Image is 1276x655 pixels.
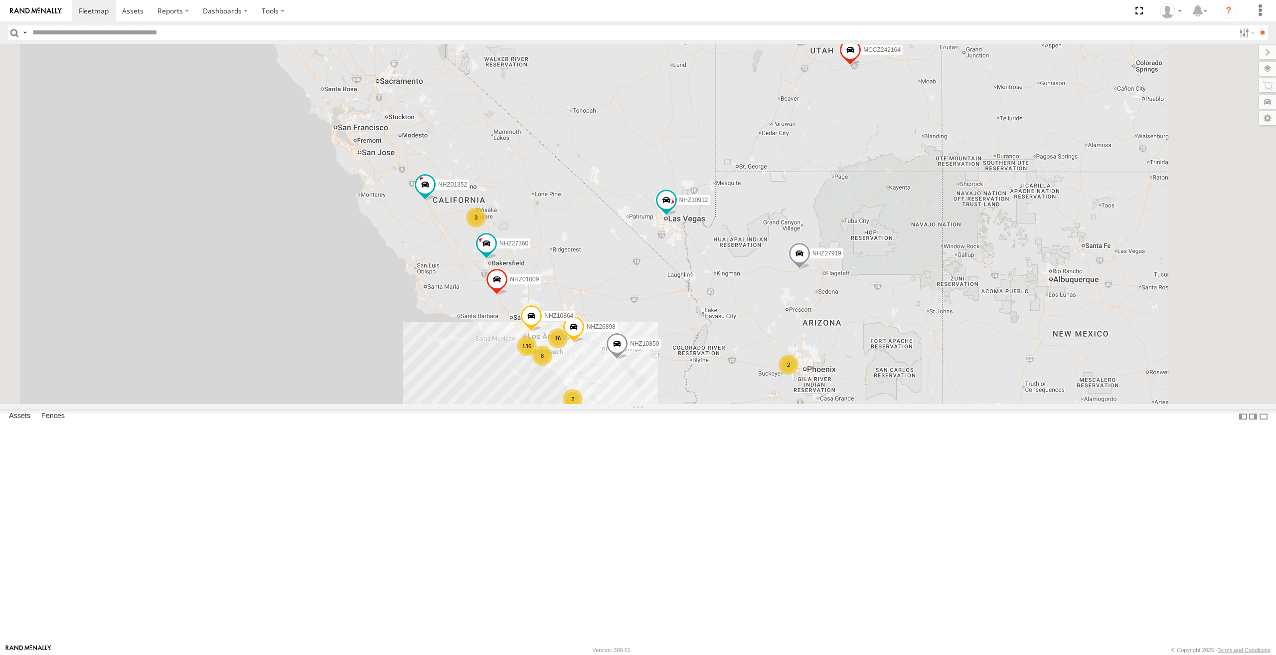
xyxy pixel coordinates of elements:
[548,328,568,348] div: 16
[779,355,798,375] div: 2
[1171,647,1271,653] div: © Copyright 2025 -
[863,46,901,53] span: MCCZ242164
[1248,409,1258,424] label: Dock Summary Table to the Right
[544,312,573,319] span: NHZ10864
[593,647,631,653] div: Version: 308.01
[36,410,70,424] label: Fences
[1259,409,1269,424] label: Hide Summary Table
[5,645,51,655] a: Visit our Website
[4,410,35,424] label: Assets
[1259,111,1276,125] label: Map Settings
[466,208,486,227] div: 3
[630,340,659,347] span: NHZ10850
[1221,3,1237,19] i: ?
[10,7,62,14] img: rand-logo.svg
[21,25,29,40] label: Search Query
[1156,3,1185,18] div: Zulema McIntosch
[587,323,616,330] span: NHZ26898
[563,389,583,409] div: 2
[1238,409,1248,424] label: Dock Summary Table to the Left
[499,240,528,247] span: NHZ27360
[1218,647,1271,653] a: Terms and Conditions
[510,276,539,283] span: NHZ01009
[812,250,841,257] span: NHZ27919
[438,181,467,188] span: NHZ01352
[1235,25,1257,40] label: Search Filter Options
[517,336,537,356] div: 136
[679,197,708,204] span: NHZ10912
[532,346,552,366] div: 8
